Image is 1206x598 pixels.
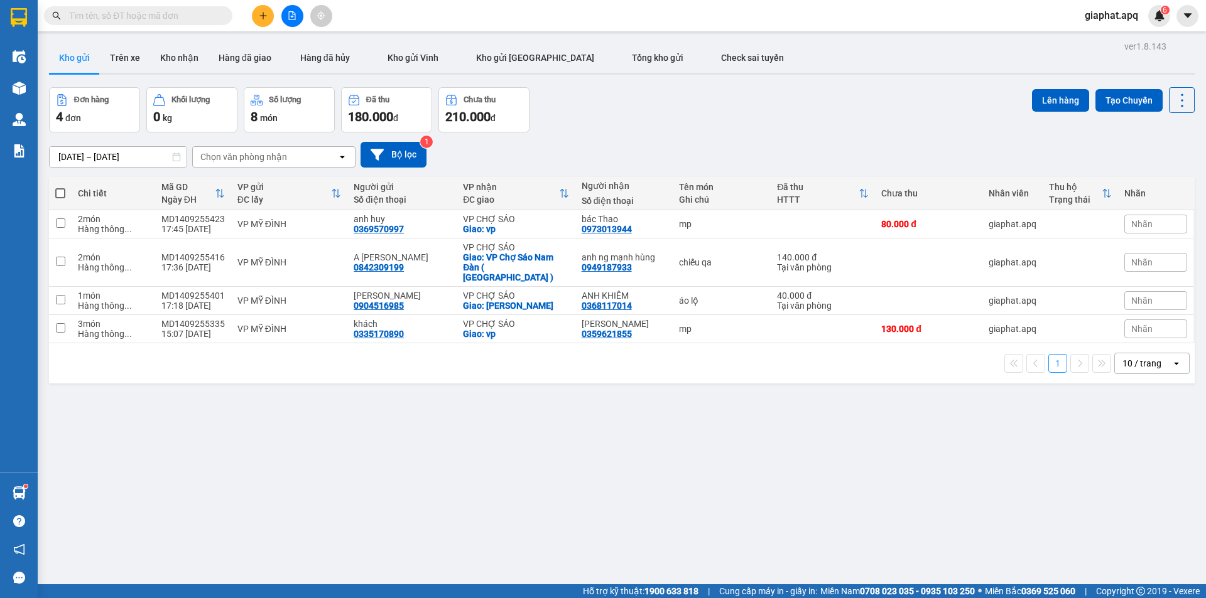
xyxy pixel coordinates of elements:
span: ⚪️ [978,589,982,594]
span: Nhãn [1131,296,1153,306]
span: đơn [65,113,81,123]
div: Thu hộ [1049,182,1102,192]
div: 0949187933 [582,262,632,272]
span: 8 [251,109,258,124]
div: 2 món [78,214,149,224]
button: Lên hàng [1032,89,1089,112]
div: giaphat.apq [989,324,1036,334]
button: Số lượng8món [244,87,335,132]
img: warehouse-icon [13,82,26,95]
div: HTTT [777,195,859,205]
div: Số lượng [269,95,301,104]
div: A nguyễn hoàng anh [354,252,450,262]
div: ANH KHIÊM [582,291,666,301]
div: VP CHỢ SÁO [463,242,568,252]
sup: 6 [1161,6,1170,14]
div: VP CHỢ SÁO [463,319,568,329]
span: đ [393,113,398,123]
div: Giao: vp [463,224,568,234]
div: VP CHỢ SÁO [463,214,568,224]
div: anh ng mạnh hùng [582,252,666,262]
span: caret-down [1182,10,1193,21]
span: Kho gửi [GEOGRAPHIC_DATA] [476,53,594,63]
div: Chi tiết [78,188,149,198]
div: Giao: kim liên [463,301,568,311]
span: kg [163,113,172,123]
div: khách [354,319,450,329]
strong: 0369 525 060 [1021,586,1075,596]
sup: 1 [24,484,28,488]
div: ver 1.8.143 [1124,40,1166,53]
div: 0359621855 [582,329,632,339]
span: giaphat.apq [1075,8,1148,23]
svg: open [1171,358,1182,368]
span: 210.000 [445,109,491,124]
div: 80.000 đ [881,219,976,229]
div: anh huy [354,214,450,224]
button: Kho nhận [150,43,209,73]
button: Trên xe [100,43,150,73]
img: icon-new-feature [1154,10,1165,21]
div: Tại văn phòng [777,301,869,311]
span: Hỗ trợ kỹ thuật: [583,584,698,598]
img: logo-vxr [11,8,27,27]
div: vương soa [582,319,666,329]
span: | [1085,584,1087,598]
th: Toggle SortBy [155,177,231,210]
div: Khối lượng [171,95,210,104]
div: Mã GD [161,182,215,192]
div: Tại văn phòng [777,262,869,272]
div: Giao: vp [463,329,568,339]
div: 17:18 [DATE] [161,301,225,311]
div: mp [679,324,764,334]
div: giaphat.apq [989,257,1036,267]
div: Người gửi [354,182,450,192]
span: món [260,113,278,123]
div: VP MỸ ĐÌNH [237,219,341,229]
button: Tạo Chuyến [1095,89,1163,112]
th: Toggle SortBy [457,177,575,210]
img: logo [6,68,13,130]
span: 6 [1163,6,1167,14]
span: ... [124,329,132,339]
div: Ngày ĐH [161,195,215,205]
button: Đơn hàng4đơn [49,87,140,132]
th: Toggle SortBy [231,177,347,210]
div: 0842309199 [354,262,404,272]
button: file-add [281,5,303,27]
span: Nhãn [1131,324,1153,334]
span: Hàng đã hủy [300,53,350,63]
div: ĐC giao [463,195,558,205]
div: Hàng thông thường [78,329,149,339]
input: Select a date range. [50,147,187,167]
div: MD1409255335 [161,319,225,329]
span: Nhãn [1131,257,1153,267]
span: search [52,11,61,20]
div: Nhân viên [989,188,1036,198]
div: 0368117014 [582,301,632,311]
div: mp [679,219,764,229]
span: question-circle [13,515,25,527]
span: ... [124,224,132,234]
div: Đã thu [366,95,389,104]
div: Số điện thoại [354,195,450,205]
div: giaphat.apq [989,219,1036,229]
span: | [708,584,710,598]
div: Số điện thoại [582,196,666,206]
span: Check sai tuyến [721,53,784,63]
span: Kho gửi Vinh [388,53,438,63]
div: MD1409255416 [161,252,225,262]
div: 130.000 đ [881,324,976,334]
div: 15:07 [DATE] [161,329,225,339]
span: đ [491,113,496,123]
img: solution-icon [13,144,26,158]
div: Hàng thông thường [78,224,149,234]
th: Toggle SortBy [771,177,875,210]
div: 17:45 [DATE] [161,224,225,234]
span: 4 [56,109,63,124]
div: 10 / trang [1122,357,1161,370]
div: bác Thao [582,214,666,224]
div: Chưa thu [464,95,496,104]
div: Giao: VP Chợ Sáo Nam Đàn ( Nam Giang ) [463,252,568,282]
div: Nhãn [1124,188,1187,198]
